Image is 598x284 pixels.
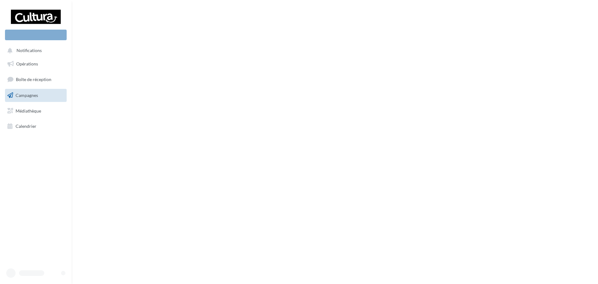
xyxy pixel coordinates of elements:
span: Boîte de réception [16,77,51,82]
span: Calendrier [16,123,36,129]
span: Campagnes [16,93,38,98]
a: Médiathèque [4,104,68,118]
a: Boîte de réception [4,73,68,86]
span: Médiathèque [16,108,41,113]
div: Nouvelle campagne [5,30,67,40]
a: Opérations [4,57,68,70]
span: Opérations [16,61,38,66]
a: Calendrier [4,120,68,133]
span: Notifications [17,48,42,53]
a: Campagnes [4,89,68,102]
